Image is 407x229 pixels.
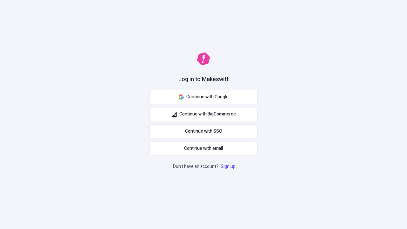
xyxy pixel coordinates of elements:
span: Continue with BigCommerce [179,111,236,118]
button: Continue with email [149,142,258,156]
a: Sign up [219,163,237,170]
p: Don't have an account? [173,163,237,170]
h1: Log in to Makeswift [178,75,229,84]
a: Continue with SSO [149,124,258,138]
span: Continue with Google [186,94,229,101]
button: Continue with Google [149,90,258,104]
span: Continue with email [184,145,223,152]
button: Continue with BigCommerce [149,107,258,121]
